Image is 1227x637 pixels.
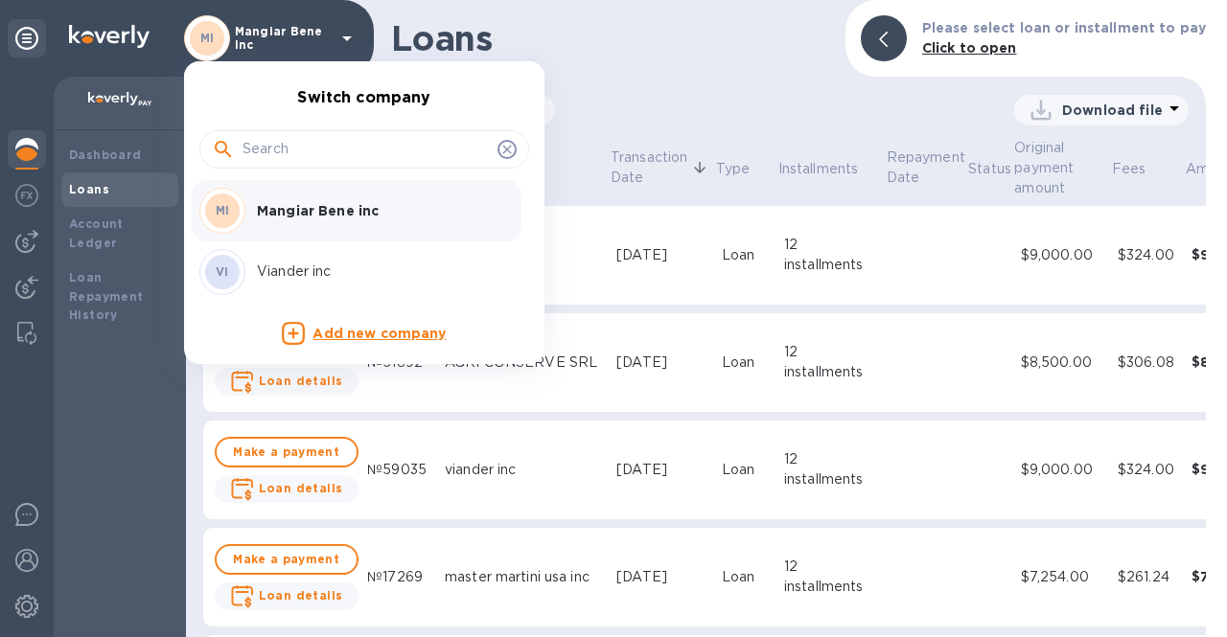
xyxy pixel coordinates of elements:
[216,264,229,279] b: VI
[243,135,490,164] input: Search
[313,324,446,345] p: Add new company
[257,201,498,220] p: Mangiar Bene inc
[216,203,230,217] b: MI
[257,262,498,282] p: Viander inc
